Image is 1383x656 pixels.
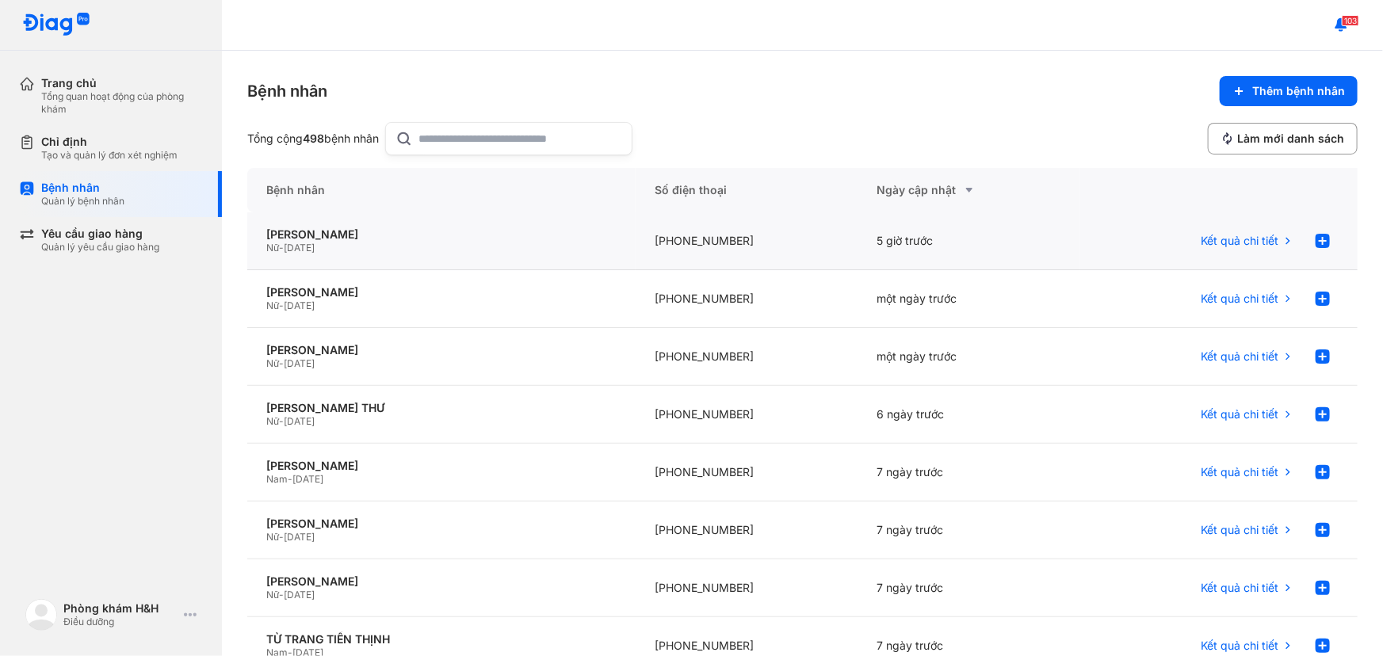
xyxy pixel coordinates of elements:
[636,270,858,328] div: [PHONE_NUMBER]
[636,559,858,617] div: [PHONE_NUMBER]
[1237,132,1344,146] span: Làm mới danh sách
[1201,523,1278,537] span: Kết quả chi tiết
[284,242,315,254] span: [DATE]
[858,212,1080,270] div: 5 giờ trước
[279,415,284,427] span: -
[41,227,159,241] div: Yêu cầu giao hàng
[292,473,323,485] span: [DATE]
[288,473,292,485] span: -
[247,132,379,146] div: Tổng cộng bệnh nhân
[266,415,279,427] span: Nữ
[1201,465,1278,479] span: Kết quả chi tiết
[303,132,324,145] span: 498
[1201,639,1278,653] span: Kết quả chi tiết
[636,444,858,502] div: [PHONE_NUMBER]
[41,241,159,254] div: Quản lý yêu cầu giao hàng
[284,531,315,543] span: [DATE]
[858,559,1080,617] div: 7 ngày trước
[279,242,284,254] span: -
[266,531,279,543] span: Nữ
[266,574,617,589] div: [PERSON_NAME]
[636,328,858,386] div: [PHONE_NUMBER]
[1220,76,1358,106] button: Thêm bệnh nhân
[636,502,858,559] div: [PHONE_NUMBER]
[41,195,124,208] div: Quản lý bệnh nhân
[858,270,1080,328] div: một ngày trước
[266,401,617,415] div: [PERSON_NAME] THƯ
[279,299,284,311] span: -
[858,328,1080,386] div: một ngày trước
[41,181,124,195] div: Bệnh nhân
[266,299,279,311] span: Nữ
[284,415,315,427] span: [DATE]
[266,343,617,357] div: [PERSON_NAME]
[63,601,178,616] div: Phòng khám H&H
[266,227,617,242] div: [PERSON_NAME]
[858,502,1080,559] div: 7 ngày trước
[266,242,279,254] span: Nữ
[1201,349,1278,364] span: Kết quả chi tiết
[279,531,284,543] span: -
[266,632,617,646] div: TỪ TRANG TIẾN THỊNH
[247,80,327,102] div: Bệnh nhân
[266,517,617,531] div: [PERSON_NAME]
[63,616,178,628] div: Điều dưỡng
[284,299,315,311] span: [DATE]
[279,589,284,601] span: -
[858,386,1080,444] div: 6 ngày trước
[858,444,1080,502] div: 7 ngày trước
[1201,581,1278,595] span: Kết quả chi tiết
[247,168,636,212] div: Bệnh nhân
[41,149,178,162] div: Tạo và quản lý đơn xét nghiệm
[284,589,315,601] span: [DATE]
[1201,407,1278,421] span: Kết quả chi tiết
[1201,234,1278,248] span: Kết quả chi tiết
[41,90,203,116] div: Tổng quan hoạt động của phòng khám
[636,168,858,212] div: Số điện thoại
[266,473,288,485] span: Nam
[266,357,279,369] span: Nữ
[266,459,617,473] div: [PERSON_NAME]
[266,285,617,299] div: [PERSON_NAME]
[1342,15,1359,26] span: 103
[1208,123,1358,154] button: Làm mới danh sách
[1201,292,1278,306] span: Kết quả chi tiết
[1252,84,1345,98] span: Thêm bệnh nhân
[22,13,90,37] img: logo
[877,181,1061,200] div: Ngày cập nhật
[41,76,203,90] div: Trang chủ
[41,135,178,149] div: Chỉ định
[636,386,858,444] div: [PHONE_NUMBER]
[25,599,57,631] img: logo
[266,589,279,601] span: Nữ
[284,357,315,369] span: [DATE]
[279,357,284,369] span: -
[636,212,858,270] div: [PHONE_NUMBER]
